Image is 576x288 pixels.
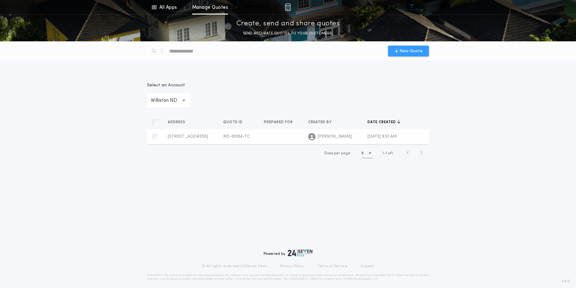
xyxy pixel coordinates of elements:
a: Terms of Service [317,264,347,269]
a: Privacy Policy [280,264,304,269]
span: Quote ID [223,120,244,125]
h1: 5 [362,150,364,156]
a: Support [361,264,374,269]
button: 5 [362,149,373,158]
span: Date created [368,120,397,125]
span: of 1 [388,151,393,156]
img: img [285,4,291,11]
span: Created by [308,120,333,125]
button: Address [168,119,190,125]
span: [DATE] 9:51 AM [368,134,397,139]
button: Created by [308,119,336,125]
span: [PERSON_NAME] [318,134,352,140]
span: New Quote [399,48,423,54]
span: 3.8.0 [562,279,570,284]
a: [URL][DOMAIN_NAME] [289,278,318,280]
span: [STREET_ADDRESS] [168,134,208,139]
span: Address [168,120,186,125]
div: Powered by [264,249,312,257]
span: ND-10094-TC [223,134,250,139]
p: Create, send and share quotes [236,19,340,29]
span: Rows per page: [324,152,351,155]
button: New Quote [388,46,429,56]
button: Williston ND [147,93,190,108]
img: logo [288,249,312,257]
span: 1 [386,152,387,155]
button: Quote ID [223,119,247,125]
button: Date created [368,119,400,125]
span: Prepared for [264,120,294,125]
span: 1 [383,152,384,155]
p: DISCLAIMER: This estimate is provided for informational purposes only. 24|Seven Fees, a product o... [147,274,429,281]
p: Select an Account [147,82,190,88]
p: Williston ND [151,97,187,104]
img: vs-icon [401,4,423,10]
p: © All rights reserved. 24|Seven Fees [202,264,267,269]
p: SEND ACCURATE QUOTES TO YOUR CUSTOMERS. [243,30,333,37]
